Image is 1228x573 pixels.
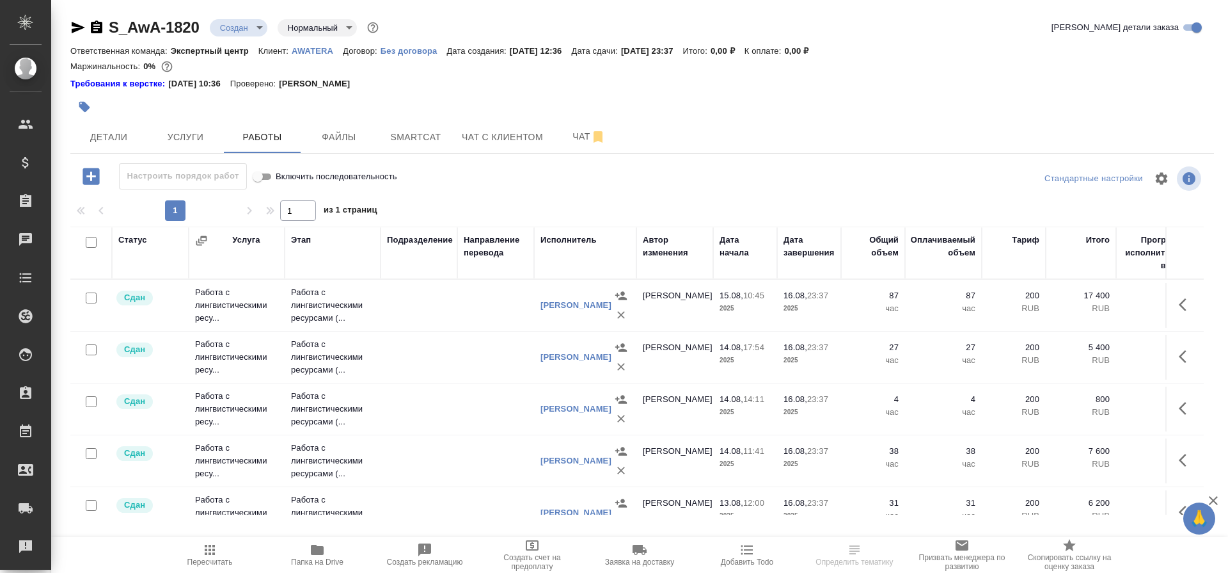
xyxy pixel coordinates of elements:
[1052,445,1110,458] p: 7 600
[988,497,1039,510] p: 200
[743,446,764,456] p: 11:41
[911,289,975,302] p: 87
[720,510,771,522] p: 2025
[230,77,279,90] p: Проверено:
[743,343,764,352] p: 17:54
[143,61,159,71] p: 0%
[510,46,572,56] p: [DATE] 12:36
[611,338,631,357] button: Назначить
[278,19,357,36] div: Создан
[611,442,631,461] button: Назначить
[1052,458,1110,471] p: RUB
[462,129,543,145] span: Чат с клиентом
[847,497,899,510] p: 31
[1171,497,1202,528] button: Здесь прячутся важные кнопки
[1183,503,1215,535] button: 🙏
[89,20,104,35] button: Скопировать ссылку
[232,234,260,246] div: Услуга
[743,394,764,404] p: 14:11
[558,129,620,145] span: Чат
[124,343,145,356] p: Сдан
[216,22,252,33] button: Создан
[720,354,771,367] p: 2025
[284,22,342,33] button: Нормальный
[78,129,139,145] span: Детали
[611,461,631,480] button: Удалить
[1052,354,1110,367] p: RUB
[801,537,908,573] button: Чтобы определение сработало, загрузи исходные файлы на странице "файлы" и привяжи проект в SmartCat
[988,445,1039,458] p: 200
[291,234,311,246] div: Этап
[195,234,208,247] button: Сгруппировать
[847,289,899,302] p: 87
[70,20,86,35] button: Скопировать ссылку для ЯМессенджера
[464,234,528,259] div: Направление перевода
[636,490,713,535] td: [PERSON_NAME]
[279,77,359,90] p: [PERSON_NAME]
[387,234,453,246] div: Подразделение
[847,406,899,419] p: час
[115,341,182,359] div: Менеджер проверил работу исполнителя, передает ее на следующий этап
[1052,406,1110,419] p: RUB
[1171,393,1202,424] button: Здесь прячутся важные кнопки
[988,406,1039,419] p: RUB
[807,498,828,508] p: 23:37
[189,487,285,538] td: Работа с лингвистическими ресу...
[611,286,631,305] button: Назначить
[168,77,230,90] p: [DATE] 10:36
[291,390,374,428] p: Работа с лингвистическими ресурсами (...
[621,46,683,56] p: [DATE] 23:37
[540,404,611,414] a: [PERSON_NAME]
[636,439,713,483] td: [PERSON_NAME]
[720,458,771,471] p: 2025
[783,302,835,315] p: 2025
[343,46,381,56] p: Договор:
[540,508,611,517] a: [PERSON_NAME]
[324,202,377,221] span: из 1 страниц
[1146,163,1177,194] span: Настроить таблицу
[911,445,975,458] p: 38
[911,341,975,354] p: 27
[171,46,258,56] p: Экспертный центр
[720,302,771,315] p: 2025
[258,46,292,56] p: Клиент:
[783,354,835,367] p: 2025
[611,390,631,409] button: Назначить
[847,393,899,406] p: 4
[911,497,975,510] p: 31
[847,302,899,315] p: час
[1171,445,1202,476] button: Здесь прячутся важные кнопки
[115,393,182,410] div: Менеджер проверил работу исполнителя, передает ее на следующий этап
[988,302,1039,315] p: RUB
[611,494,631,513] button: Назначить
[911,354,975,367] p: час
[911,302,975,315] p: час
[720,291,743,300] p: 15.08,
[590,129,606,145] svg: Отписаться
[783,406,835,419] p: 2025
[783,234,835,259] div: Дата завершения
[1052,393,1110,406] p: 800
[1052,341,1110,354] p: 5 400
[783,458,835,471] p: 2025
[291,494,374,532] p: Работа с лингвистическими ресурсами (...
[189,280,285,331] td: Работа с лингвистическими ресу...
[611,357,631,376] button: Удалить
[807,291,828,300] p: 23:37
[540,456,611,465] a: [PERSON_NAME]
[783,510,835,522] p: 2025
[988,510,1039,522] p: RUB
[381,45,447,56] a: Без договора
[189,332,285,383] td: Работа с лингвистическими ресу...
[1041,169,1146,189] div: split button
[720,406,771,419] p: 2025
[70,46,171,56] p: Ответственная команда:
[636,335,713,380] td: [PERSON_NAME]
[847,458,899,471] p: час
[115,289,182,307] div: Менеджер проверил работу исполнителя, передает ее на следующий этап
[783,446,807,456] p: 16.08,
[807,343,828,352] p: 23:37
[988,458,1039,471] p: RUB
[611,409,631,428] button: Удалить
[291,442,374,480] p: Работа с лингвистическими ресурсами (...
